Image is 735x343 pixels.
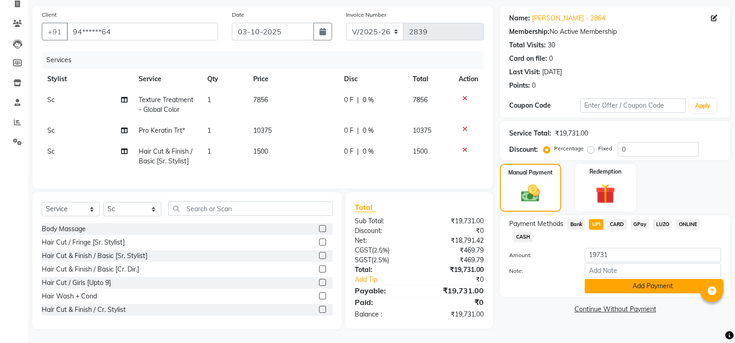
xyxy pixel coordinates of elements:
[42,23,68,40] button: +91
[509,40,546,50] div: Total Visits:
[509,27,550,37] div: Membership:
[339,69,407,90] th: Disc
[348,255,419,265] div: ( )
[585,263,721,278] input: Add Note
[513,232,533,242] span: CASH
[363,95,374,105] span: 0 %
[207,96,211,104] span: 1
[589,219,603,230] span: UPI
[248,69,339,90] th: Price
[509,219,563,229] span: Payment Methods
[357,126,359,136] span: |
[355,256,371,264] span: SGST
[42,224,86,234] div: Body Massage
[532,81,536,91] div: 0
[515,182,546,204] img: _cash.svg
[413,96,428,104] span: 7856
[348,226,419,236] div: Discount:
[47,147,55,155] span: Sc
[363,147,374,156] span: 0 %
[580,98,686,113] input: Enter Offer / Coupon Code
[348,265,419,275] div: Total:
[413,126,431,135] span: 10375
[357,95,359,105] span: |
[42,11,57,19] label: Client
[346,11,386,19] label: Invoice Number
[139,126,185,135] span: Pro Keratin Trt*
[363,126,374,136] span: 0 %
[232,11,244,19] label: Date
[344,126,353,136] span: 0 F
[355,202,376,212] span: Total
[542,67,562,77] div: [DATE]
[419,310,491,319] div: ₹19,731.00
[344,147,353,156] span: 0 F
[168,201,332,216] input: Search or Scan
[567,219,585,230] span: Bank
[373,256,387,264] span: 2.5%
[598,144,612,153] label: Fixed
[42,291,97,301] div: Hair Wash + Cond
[42,305,126,315] div: Hair Cut & Finish / Cr. Stylist
[374,246,388,254] span: 2.5%
[502,251,577,259] label: Amount:
[585,279,721,293] button: Add Payment
[348,297,419,308] div: Paid:
[355,246,372,254] span: CGST
[348,285,419,296] div: Payable:
[419,246,491,255] div: ₹469.79
[509,145,538,155] div: Discount:
[502,267,577,275] label: Note:
[419,226,491,236] div: ₹0
[407,69,453,90] th: Total
[253,96,268,104] span: 7856
[348,236,419,246] div: Net:
[413,147,428,155] span: 1500
[42,265,139,274] div: Hair Cut & Finish / Basic [Cr. Dir.]
[42,69,133,90] th: Stylist
[508,168,553,177] label: Manual Payment
[202,69,248,90] th: Qty
[607,219,627,230] span: CARD
[532,13,605,23] a: [PERSON_NAME] - 2864
[419,255,491,265] div: ₹469.79
[585,248,721,262] input: Amount
[207,147,211,155] span: 1
[509,81,530,91] div: Points:
[509,129,551,138] div: Service Total:
[139,147,192,165] span: Hair Cut & Finish / Basic [Sr. Stylist]
[348,216,419,226] div: Sub Total:
[548,40,555,50] div: 30
[348,275,431,285] a: Add Tip
[139,96,193,114] span: Texture Treatment - Global Color
[133,69,202,90] th: Service
[419,285,491,296] div: ₹19,731.00
[555,129,588,138] div: ₹19,731.00
[344,95,353,105] span: 0 F
[631,219,650,230] span: GPay
[676,219,700,230] span: ONLINE
[47,96,55,104] span: Sc
[207,126,211,135] span: 1
[690,99,716,113] button: Apply
[549,54,553,64] div: 0
[589,168,621,176] label: Redemption
[419,236,491,246] div: ₹18,791.42
[509,54,547,64] div: Card on file:
[253,147,268,155] span: 1500
[253,126,272,135] span: 10375
[43,52,491,69] div: Services
[509,67,540,77] div: Last Visit:
[419,265,491,275] div: ₹19,731.00
[509,101,580,110] div: Coupon Code
[348,310,419,319] div: Balance :
[357,147,359,156] span: |
[589,181,621,206] img: _gift.svg
[431,275,491,285] div: ₹0
[67,23,218,40] input: Search by Name/Mobile/Email/Code
[502,304,729,314] a: Continue Without Payment
[554,144,584,153] label: Percentage
[453,69,484,90] th: Action
[653,219,672,230] span: LUZO
[509,13,530,23] div: Name:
